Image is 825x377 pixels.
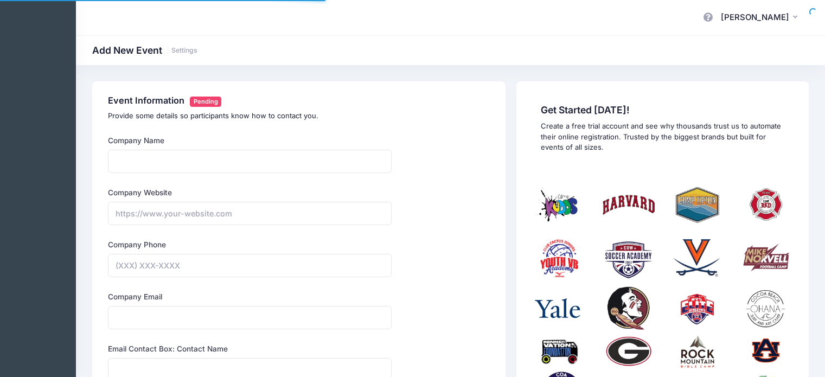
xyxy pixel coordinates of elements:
[714,5,809,30] button: [PERSON_NAME]
[108,291,162,302] label: Company Email
[108,187,172,198] label: Company Website
[108,343,228,354] label: Email Contact Box: Contact Name
[108,254,392,277] input: (XXX) XXX-XXXX
[171,47,197,55] a: Settings
[541,121,784,153] p: Create a free trial account and see why thousands trust us to automate their online registration....
[108,135,164,146] label: Company Name
[721,11,789,23] span: [PERSON_NAME]
[541,104,784,116] span: Get Started [DATE]!
[108,202,392,225] input: https://www.your-website.com
[108,111,490,122] p: Provide some details so participants know how to contact you.
[108,95,490,107] h4: Event Information
[190,97,221,107] span: Pending
[108,239,166,250] label: Company Phone
[92,44,197,56] h1: Add New Event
